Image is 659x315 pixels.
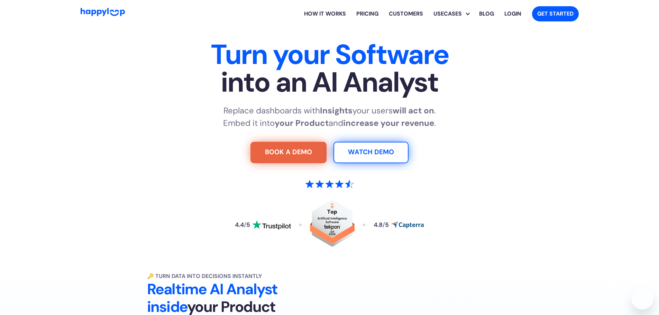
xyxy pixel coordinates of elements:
div: 4.8 5 [374,222,389,228]
div: Usecases [428,10,467,18]
span: / [244,221,246,229]
a: Go to Home Page [81,8,125,19]
strong: 🔑 Turn Data into Decisions Instantly [147,272,262,280]
div: Usecases [433,3,474,25]
a: Learn how HappyLoop works [299,3,351,25]
a: Read reviews about HappyLoop on Capterra [374,221,424,229]
a: Log in to your HappyLoop account [499,3,527,25]
strong: your Product [275,118,329,128]
div: Explore HappyLoop use cases [428,3,474,25]
span: / [383,221,385,229]
h1: Turn your Software [114,41,546,96]
a: Get started with HappyLoop [532,6,579,21]
div: 4.4 5 [235,222,250,228]
span: into an AI Analyst [114,68,546,96]
a: Learn how HappyLoop works [384,3,428,25]
a: Read reviews about HappyLoop on Trustpilot [235,220,291,230]
a: Watch Demo [333,142,409,163]
a: Read reviews about HappyLoop on Tekpon [310,200,355,250]
a: Visit the HappyLoop blog for insights [474,3,499,25]
iframe: Button to launch messaging window [631,287,653,309]
a: View HappyLoop pricing plans [351,3,384,25]
strong: Insights [320,105,353,116]
img: HappyLoop Logo [81,8,125,16]
a: Try For Free [250,142,327,163]
strong: will act on [393,105,434,116]
strong: increase your revenue [343,118,434,128]
p: Replace dashboards with your users . Embed it into and . [223,104,436,129]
